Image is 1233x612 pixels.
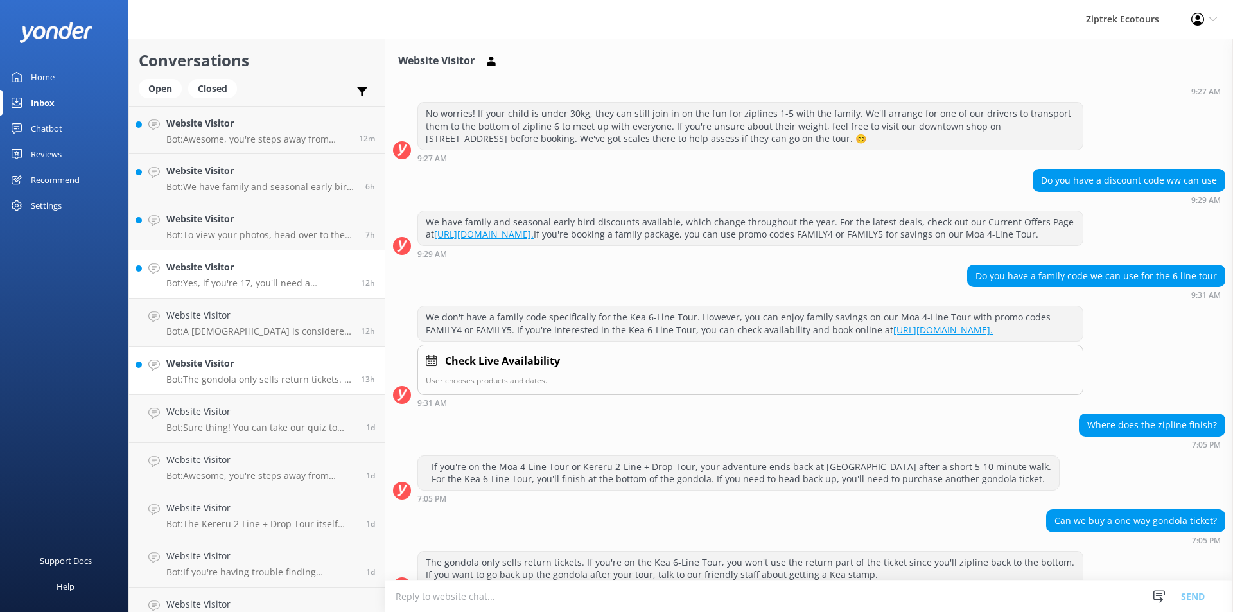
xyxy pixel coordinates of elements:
[166,308,351,322] h4: Website Visitor
[1192,441,1221,449] strong: 7:05 PM
[1191,88,1221,96] strong: 9:27 AM
[426,374,1075,387] p: User chooses products and dates.
[445,353,560,370] h4: Check Live Availability
[129,347,385,395] a: Website VisitorBot:The gondola only sells return tickets. If you're on the Kea 6-Line Tour, you w...
[166,277,351,289] p: Bot: Yes, if you're 17, you'll need a guardian to sign your Participant Consent Form. You can fin...
[166,212,356,226] h4: Website Visitor
[31,64,55,90] div: Home
[361,374,375,385] span: Oct 10 2025 07:05pm (UTC +13:00) Pacific/Auckland
[129,539,385,588] a: Website VisitorBot:If you're having trouble finding availability online, please reach out to our ...
[129,250,385,299] a: Website VisitorBot:Yes, if you're 17, you'll need a guardian to sign your Participant Consent For...
[57,573,74,599] div: Help
[129,491,385,539] a: Website VisitorBot:The Kereru 2-Line + Drop Tour itself lasts about 45 minutes to 1 hour, includi...
[365,229,375,240] span: Oct 11 2025 01:19am (UTC +13:00) Pacific/Auckland
[31,193,62,218] div: Settings
[166,597,356,611] h4: Website Visitor
[129,154,385,202] a: Website VisitorBot:We have family and seasonal early bird discounts available. These offers chang...
[434,228,534,240] a: [URL][DOMAIN_NAME].
[166,518,356,530] p: Bot: The Kereru 2-Line + Drop Tour itself lasts about 45 minutes to 1 hour, including the ziplini...
[1046,536,1225,545] div: Oct 10 2025 07:05pm (UTC +13:00) Pacific/Auckland
[1191,197,1221,204] strong: 9:29 AM
[365,181,375,192] span: Oct 11 2025 02:09am (UTC +13:00) Pacific/Auckland
[1033,170,1225,191] div: Do you have a discount code ww can use
[1080,414,1225,436] div: Where does the zipline finish?
[166,405,356,419] h4: Website Visitor
[166,453,356,467] h4: Website Visitor
[359,133,375,144] span: Oct 11 2025 08:10am (UTC +13:00) Pacific/Auckland
[129,299,385,347] a: Website VisitorBot:A [DEMOGRAPHIC_DATA] is considered an adult for our tours. Enjoy your ziplinin...
[166,164,356,178] h4: Website Visitor
[366,518,375,529] span: Oct 09 2025 10:43pm (UTC +13:00) Pacific/Auckland
[417,495,446,503] strong: 7:05 PM
[418,306,1083,340] div: We don't have a family code specifically for the Kea 6-Line Tour. However, you can enjoy family s...
[139,79,182,98] div: Open
[1192,537,1221,545] strong: 7:05 PM
[166,134,349,145] p: Bot: Awesome, you're steps away from ziplining! It's easiest to check live availability and book ...
[166,566,356,578] p: Bot: If you're having trouble finding availability online, please reach out to our friendly Guest...
[366,566,375,577] span: Oct 09 2025 07:04pm (UTC +13:00) Pacific/Auckland
[166,260,351,274] h4: Website Visitor
[166,470,356,482] p: Bot: Awesome, you're steps away from ziplining! It's easiest to book your zipline experience onli...
[417,153,1083,162] div: Oct 10 2025 09:27am (UTC +13:00) Pacific/Auckland
[19,22,93,43] img: yonder-white-logo.png
[967,290,1225,299] div: Oct 10 2025 09:31am (UTC +13:00) Pacific/Auckland
[129,395,385,443] a: Website VisitorBot:Sure thing! You can take our quiz to help choose the best zipline adventure fo...
[31,90,55,116] div: Inbox
[1033,195,1225,204] div: Oct 10 2025 09:29am (UTC +13:00) Pacific/Auckland
[417,494,1060,503] div: Oct 10 2025 07:05pm (UTC +13:00) Pacific/Auckland
[129,106,385,154] a: Website VisitorBot:Awesome, you're steps away from ziplining! It's easiest to check live availabi...
[1191,292,1221,299] strong: 9:31 AM
[417,155,447,162] strong: 9:27 AM
[31,116,62,141] div: Chatbot
[418,456,1059,490] div: - If you're on the Moa 4-Line Tour or Kereru 2-Line + Drop Tour, your adventure ends back at [GEO...
[782,87,1225,96] div: Oct 10 2025 09:27am (UTC +13:00) Pacific/Auckland
[166,229,356,241] p: Bot: To view your photos, head over to the My Photos Page on our website and select the exact dat...
[166,549,356,563] h4: Website Visitor
[1047,510,1225,532] div: Can we buy a one way gondola ticket?
[166,422,356,433] p: Bot: Sure thing! You can take our quiz to help choose the best zipline adventure for you at [URL]...
[366,422,375,433] span: Oct 10 2025 07:52am (UTC +13:00) Pacific/Auckland
[361,326,375,337] span: Oct 10 2025 07:26pm (UTC +13:00) Pacific/Auckland
[166,181,356,193] p: Bot: We have family and seasonal early bird discounts available. These offers change throughout t...
[188,79,237,98] div: Closed
[139,81,188,95] a: Open
[188,81,243,95] a: Closed
[418,103,1083,150] div: No worries! If your child is under 30kg, they can still join in on the fun for ziplines 1-5 with ...
[361,277,375,288] span: Oct 10 2025 07:27pm (UTC +13:00) Pacific/Auckland
[1079,440,1225,449] div: Oct 10 2025 07:05pm (UTC +13:00) Pacific/Auckland
[417,250,447,258] strong: 9:29 AM
[968,265,1225,287] div: Do you have a family code we can use for the 6 line tour
[166,356,351,371] h4: Website Visitor
[417,249,1083,258] div: Oct 10 2025 09:29am (UTC +13:00) Pacific/Auckland
[166,116,349,130] h4: Website Visitor
[366,470,375,481] span: Oct 10 2025 06:50am (UTC +13:00) Pacific/Auckland
[31,141,62,167] div: Reviews
[40,548,92,573] div: Support Docs
[417,399,447,407] strong: 9:31 AM
[139,48,375,73] h2: Conversations
[398,53,475,69] h3: Website Visitor
[31,167,80,193] div: Recommend
[129,202,385,250] a: Website VisitorBot:To view your photos, head over to the My Photos Page on our website and select...
[418,552,1083,586] div: The gondola only sells return tickets. If you're on the Kea 6-Line Tour, you won't use the return...
[166,501,356,515] h4: Website Visitor
[129,443,385,491] a: Website VisitorBot:Awesome, you're steps away from ziplining! It's easiest to book your zipline e...
[166,374,351,385] p: Bot: The gondola only sells return tickets. If you're on the Kea 6-Line Tour, you won't use the r...
[417,398,1083,407] div: Oct 10 2025 09:31am (UTC +13:00) Pacific/Auckland
[418,211,1083,245] div: We have family and seasonal early bird discounts available, which change throughout the year. For...
[166,326,351,337] p: Bot: A [DEMOGRAPHIC_DATA] is considered an adult for our tours. Enjoy your ziplining adventure!
[893,324,993,336] a: [URL][DOMAIN_NAME].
